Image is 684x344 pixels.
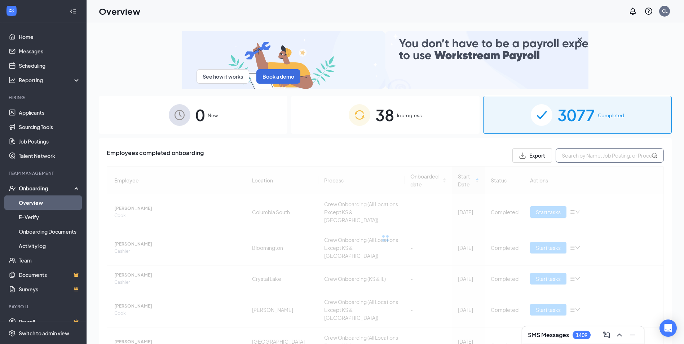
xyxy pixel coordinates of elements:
[195,102,205,127] span: 0
[19,314,80,329] a: PayrollCrown
[208,112,218,119] span: New
[19,224,80,239] a: Onboarding Documents
[19,76,81,84] div: Reporting
[601,329,612,341] button: ComposeMessage
[19,44,80,58] a: Messages
[628,7,637,16] svg: Notifications
[557,102,595,127] span: 3077
[19,330,69,337] div: Switch to admin view
[9,330,16,337] svg: Settings
[615,331,624,339] svg: ChevronUp
[662,8,667,14] div: CL
[107,148,204,163] span: Employees completed onboarding
[614,329,625,341] button: ChevronUp
[19,185,74,192] div: Onboarding
[9,170,79,176] div: Team Management
[8,7,15,14] svg: WorkstreamLogo
[529,153,545,158] span: Export
[659,319,677,337] div: Open Intercom Messenger
[19,195,80,210] a: Overview
[397,112,422,119] span: In progress
[602,331,611,339] svg: ComposeMessage
[19,239,80,253] a: Activity log
[19,149,80,163] a: Talent Network
[576,332,587,338] div: 1409
[19,253,80,268] a: Team
[19,58,80,73] a: Scheduling
[556,148,664,163] input: Search by Name, Job Posting, or Process
[375,102,394,127] span: 38
[512,148,552,163] button: Export
[99,5,140,17] h1: Overview
[9,304,79,310] div: Payroll
[182,31,588,89] img: payroll-small.gif
[19,268,80,282] a: DocumentsCrown
[575,35,584,44] svg: Cross
[19,210,80,224] a: E-Verify
[9,76,16,84] svg: Analysis
[19,282,80,296] a: SurveysCrown
[528,331,569,339] h3: SMS Messages
[70,8,77,15] svg: Collapse
[628,331,637,339] svg: Minimize
[9,185,16,192] svg: UserCheck
[19,105,80,120] a: Applicants
[19,30,80,44] a: Home
[256,69,300,84] button: Book a demo
[9,94,79,101] div: Hiring
[19,120,80,134] a: Sourcing Tools
[197,69,249,84] button: See how it works
[644,7,653,16] svg: QuestionInfo
[627,329,638,341] button: Minimize
[19,134,80,149] a: Job Postings
[598,112,624,119] span: Completed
